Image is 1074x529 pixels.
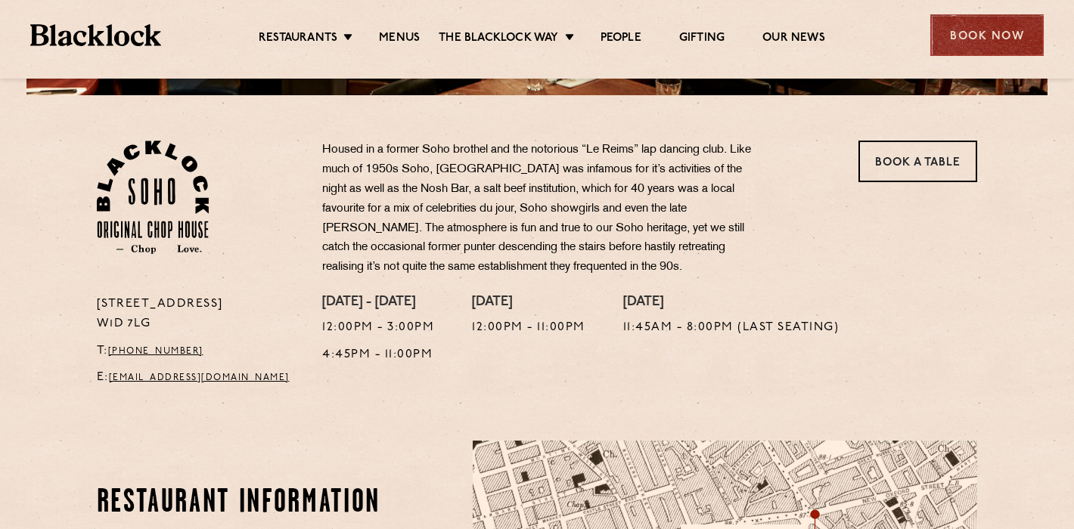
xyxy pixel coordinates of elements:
h4: [DATE] [472,295,585,311]
p: [STREET_ADDRESS] W1D 7LG [97,295,300,334]
a: Menus [379,31,420,48]
a: Gifting [679,31,725,48]
h2: Restaurant information [97,484,386,522]
a: People [601,31,641,48]
a: Our News [762,31,825,48]
a: Book a Table [858,141,977,182]
img: Soho-stamp-default.svg [97,141,210,254]
div: Book Now [930,14,1044,56]
p: 11:45am - 8:00pm (Last seating) [623,318,840,338]
h4: [DATE] [623,295,840,311]
a: [EMAIL_ADDRESS][DOMAIN_NAME] [109,373,290,382]
p: Housed in a former Soho brothel and the notorious “Le Reims” lap dancing club. Like much of 1950s... [322,141,768,277]
p: 4:45pm - 11:00pm [322,345,434,365]
p: 12:00pm - 11:00pm [472,318,585,338]
a: [PHONE_NUMBER] [108,347,203,356]
p: 12:00pm - 3:00pm [322,318,434,338]
h4: [DATE] - [DATE] [322,295,434,311]
img: BL_Textured_Logo-footer-cropped.svg [30,24,161,46]
p: E: [97,368,300,388]
p: T: [97,342,300,361]
a: The Blacklock Way [439,31,558,48]
a: Restaurants [259,31,337,48]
